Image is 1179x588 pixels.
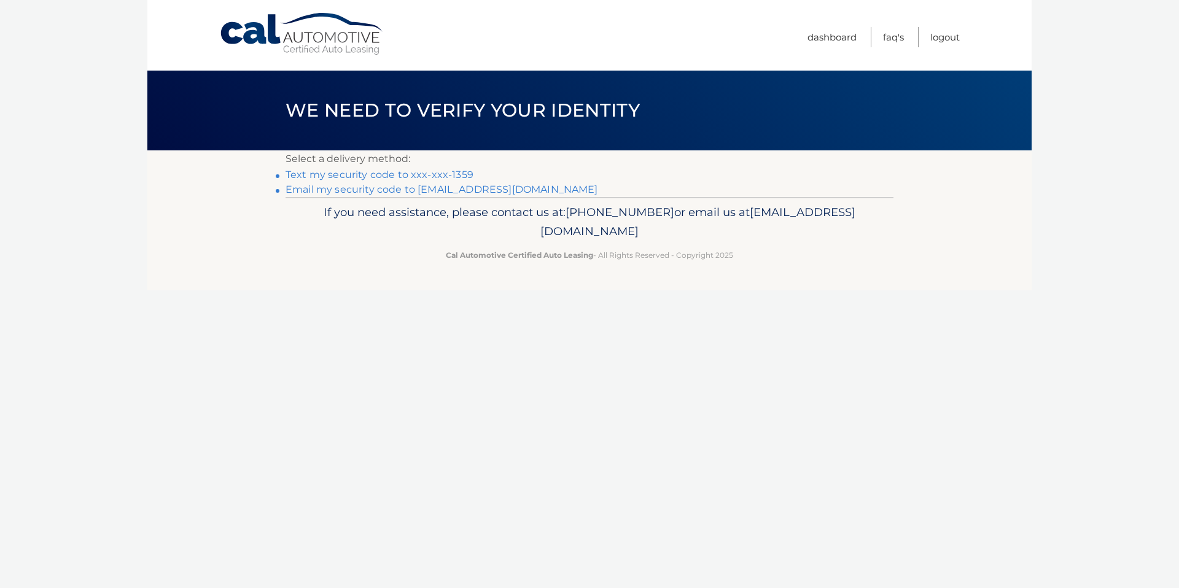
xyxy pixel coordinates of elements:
[883,27,904,47] a: FAQ's
[446,250,593,260] strong: Cal Automotive Certified Auto Leasing
[294,203,885,242] p: If you need assistance, please contact us at: or email us at
[294,249,885,261] p: - All Rights Reserved - Copyright 2025
[930,27,960,47] a: Logout
[219,12,385,56] a: Cal Automotive
[566,205,674,219] span: [PHONE_NUMBER]
[286,150,893,168] p: Select a delivery method:
[807,27,857,47] a: Dashboard
[286,184,598,195] a: Email my security code to [EMAIL_ADDRESS][DOMAIN_NAME]
[286,169,473,180] a: Text my security code to xxx-xxx-1359
[286,99,640,122] span: We need to verify your identity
